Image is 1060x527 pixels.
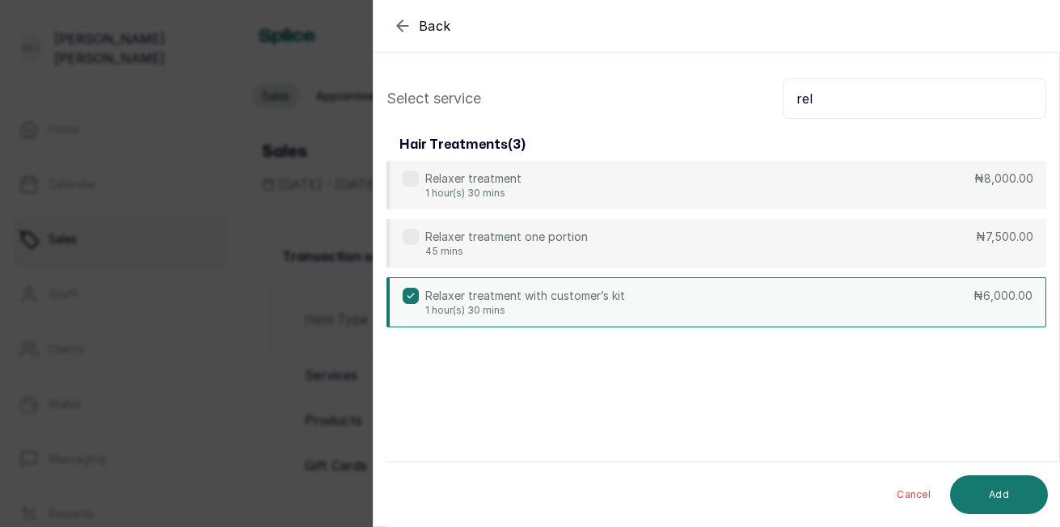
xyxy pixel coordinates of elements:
[425,229,588,245] p: Relaxer treatment one portion
[399,135,526,154] h3: hair treatments ( 3 )
[974,171,1033,187] p: ₦8,000.00
[425,245,588,258] p: 45 mins
[425,304,625,317] p: 1 hour(s) 30 mins
[973,288,1033,304] p: ₦6,000.00
[783,78,1046,119] input: Search.
[386,87,481,110] p: Select service
[425,171,522,187] p: Relaxer treatment
[393,16,451,36] button: Back
[950,475,1048,514] button: Add
[976,229,1033,245] p: ₦7,500.00
[425,187,522,200] p: 1 hour(s) 30 mins
[884,475,944,514] button: Cancel
[419,16,451,36] span: Back
[425,288,625,304] p: Relaxer treatment with customer’s kit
